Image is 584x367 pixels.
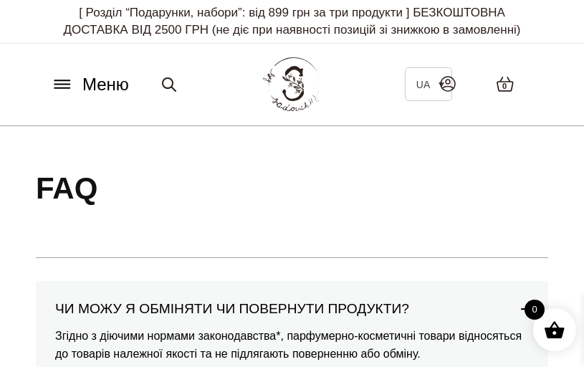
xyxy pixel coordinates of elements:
[482,62,529,107] a: 0
[416,79,430,90] span: UA
[36,169,97,209] h1: FAQ
[405,67,452,101] a: UA
[502,80,507,92] span: 0
[47,71,133,98] button: Меню
[525,300,545,320] span: 0
[55,300,529,317] h4: ЧИ МОЖУ Я ОБМІНЯТИ ЧИ ПОВЕРНУТИ ПРОДУКТИ?
[263,57,320,111] img: BY SADOVSKIY
[82,72,129,97] span: Меню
